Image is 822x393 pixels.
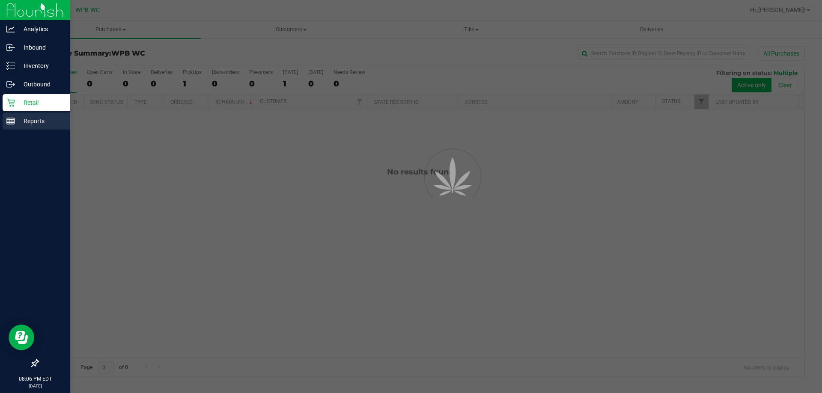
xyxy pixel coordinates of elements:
[6,117,15,125] inline-svg: Reports
[9,325,34,350] iframe: Resource center
[6,25,15,33] inline-svg: Analytics
[6,98,15,107] inline-svg: Retail
[15,98,66,108] p: Retail
[15,42,66,53] p: Inbound
[15,116,66,126] p: Reports
[4,375,66,383] p: 08:06 PM EDT
[6,80,15,89] inline-svg: Outbound
[15,79,66,89] p: Outbound
[4,383,66,389] p: [DATE]
[6,43,15,52] inline-svg: Inbound
[15,24,66,34] p: Analytics
[15,61,66,71] p: Inventory
[6,62,15,70] inline-svg: Inventory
